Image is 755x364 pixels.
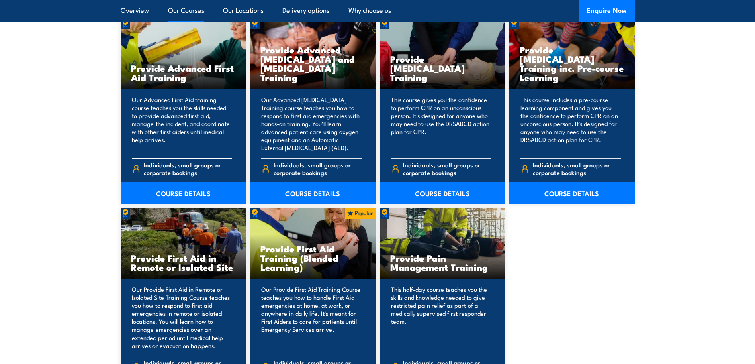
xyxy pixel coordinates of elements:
[520,45,624,82] h3: Provide [MEDICAL_DATA] Training inc. Pre-course Learning
[131,63,236,82] h3: Provide Advanced First Aid Training
[132,96,233,152] p: Our Advanced First Aid training course teaches you the skills needed to provide advanced first ai...
[250,182,376,204] a: COURSE DETAILS
[132,285,233,350] p: Our Provide First Aid in Remote or Isolated Site Training Course teaches you how to respond to fi...
[391,96,492,152] p: This course gives you the confidence to perform CPR on an unconscious person. It's designed for a...
[260,244,365,272] h3: Provide First Aid Training (Blended Learning)
[390,253,495,272] h3: Provide Pain Management Training
[261,96,362,152] p: Our Advanced [MEDICAL_DATA] Training course teaches you how to respond to first aid emergencies w...
[509,182,635,204] a: COURSE DETAILS
[131,253,236,272] h3: Provide First Aid in Remote or Isolated Site
[261,285,362,350] p: Our Provide First Aid Training Course teaches you how to handle First Aid emergencies at home, at...
[533,161,621,176] span: Individuals, small groups or corporate bookings
[260,45,365,82] h3: Provide Advanced [MEDICAL_DATA] and [MEDICAL_DATA] Training
[274,161,362,176] span: Individuals, small groups or corporate bookings
[144,161,232,176] span: Individuals, small groups or corporate bookings
[403,161,491,176] span: Individuals, small groups or corporate bookings
[391,285,492,350] p: This half-day course teaches you the skills and knowledge needed to give restricted pain relief a...
[380,182,505,204] a: COURSE DETAILS
[520,96,621,152] p: This course includes a pre-course learning component and gives you the confidence to perform CPR ...
[390,54,495,82] h3: Provide [MEDICAL_DATA] Training
[121,182,246,204] a: COURSE DETAILS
